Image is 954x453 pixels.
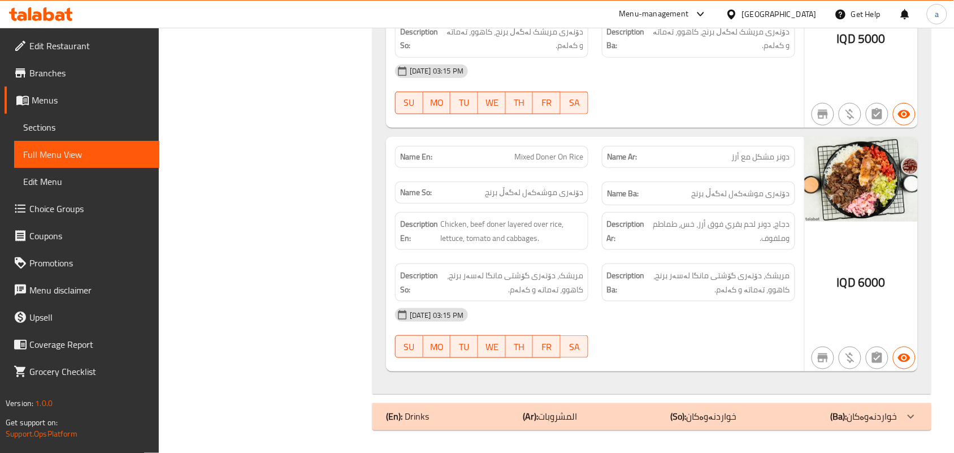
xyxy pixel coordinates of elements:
[671,410,737,424] p: خواردنەوەکان
[428,94,446,111] span: MO
[561,335,588,358] button: SA
[444,25,583,53] span: دۆنەری مریشک لەگەڵ برنج، کاهوو، تەماتە و کەلەم.
[866,103,888,126] button: Not has choices
[400,94,419,111] span: SU
[423,92,451,114] button: MO
[455,339,474,355] span: TU
[671,408,687,425] b: (So):
[607,25,649,53] strong: Description Ba:
[812,103,834,126] button: Not branch specific item
[831,408,847,425] b: (Ba):
[400,339,419,355] span: SU
[839,103,861,126] button: Purchased item
[5,331,159,358] a: Coverage Report
[607,269,645,296] strong: Description Ba:
[5,358,159,385] a: Grocery Checklist
[533,92,561,114] button: FR
[400,269,438,296] strong: Description So:
[607,217,648,245] strong: Description Ar:
[35,396,53,411] span: 1.0.0
[514,151,583,163] span: Mixed Doner On Rice
[506,92,534,114] button: TH
[523,408,538,425] b: (Ar):
[400,187,432,199] strong: Name So:
[450,335,478,358] button: TU
[5,195,159,222] a: Choice Groups
[5,222,159,249] a: Coupons
[14,141,159,168] a: Full Menu View
[14,114,159,141] a: Sections
[561,92,588,114] button: SA
[29,39,150,53] span: Edit Restaurant
[6,415,58,430] span: Get support on:
[14,168,159,195] a: Edit Menu
[5,59,159,87] a: Branches
[405,66,468,76] span: [DATE] 03:15 PM
[537,94,556,111] span: FR
[478,92,506,114] button: WE
[5,304,159,331] a: Upsell
[893,347,916,369] button: Available
[812,347,834,369] button: Not branch specific item
[866,347,888,369] button: Not has choices
[837,28,856,50] span: IQD
[23,120,150,134] span: Sections
[565,339,584,355] span: SA
[23,148,150,161] span: Full Menu View
[423,335,451,358] button: MO
[478,335,506,358] button: WE
[440,269,583,296] span: مریشک، دۆنەری گۆشتی مانگا لەسەر برنج، کاهوو، تەماتە و کەلەم.
[619,7,689,21] div: Menu-management
[29,365,150,378] span: Grocery Checklist
[5,277,159,304] a: Menu disclaimer
[440,217,583,245] span: Chicken, beef doner layered over rice, lettuce, tomato and cabbages.
[400,25,442,53] strong: Description So:
[483,94,501,111] span: WE
[565,94,584,111] span: SA
[5,249,159,277] a: Promotions
[5,87,159,114] a: Menus
[29,310,150,324] span: Upsell
[483,339,501,355] span: WE
[732,151,790,163] span: دونر مشكل مع أرز
[29,229,150,243] span: Coupons
[607,187,639,201] strong: Name Ba:
[607,151,638,163] strong: Name Ar:
[650,217,790,245] span: دجاج، دونر لحم بقري فوق أرز، خس، طماطم وملفوف.
[485,187,583,199] span: دۆنەری موشەکەل لەگەڵ برنج
[386,408,402,425] b: (En):
[837,271,856,294] span: IQD
[395,92,423,114] button: SU
[372,403,931,430] div: (En): Drinks(Ar):المشروبات(So):خواردنەوەکان(Ba):خواردنەوەکان
[5,32,159,59] a: Edit Restaurant
[647,269,790,296] span: مریشک، دۆنەری گۆشتی مانگا لەسەر برنج، کاهوو، تەماتە و کەلەم.
[428,339,446,355] span: MO
[6,426,77,441] a: Support.OpsPlatform
[537,339,556,355] span: FR
[23,175,150,188] span: Edit Menu
[6,396,33,411] span: Version:
[858,28,886,50] span: 5000
[510,339,529,355] span: TH
[805,137,918,222] img: D__T_Grill_House_Mixed_DO638948423877417793.jpg
[742,8,817,20] div: [GEOGRAPHIC_DATA]
[32,93,150,107] span: Menus
[455,94,474,111] span: TU
[510,94,529,111] span: TH
[400,151,432,163] strong: Name En:
[831,410,897,424] p: خواردنەوەکان
[29,202,150,215] span: Choice Groups
[893,103,916,126] button: Available
[839,347,861,369] button: Purchased item
[533,335,561,358] button: FR
[400,217,438,245] strong: Description En:
[395,335,423,358] button: SU
[405,310,468,321] span: [DATE] 03:15 PM
[29,66,150,80] span: Branches
[506,335,534,358] button: TH
[386,410,429,424] p: Drinks
[29,256,150,270] span: Promotions
[29,283,150,297] span: Menu disclaimer
[29,338,150,351] span: Coverage Report
[692,187,790,201] span: دۆنەری موشەکەل لەگەڵ برنج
